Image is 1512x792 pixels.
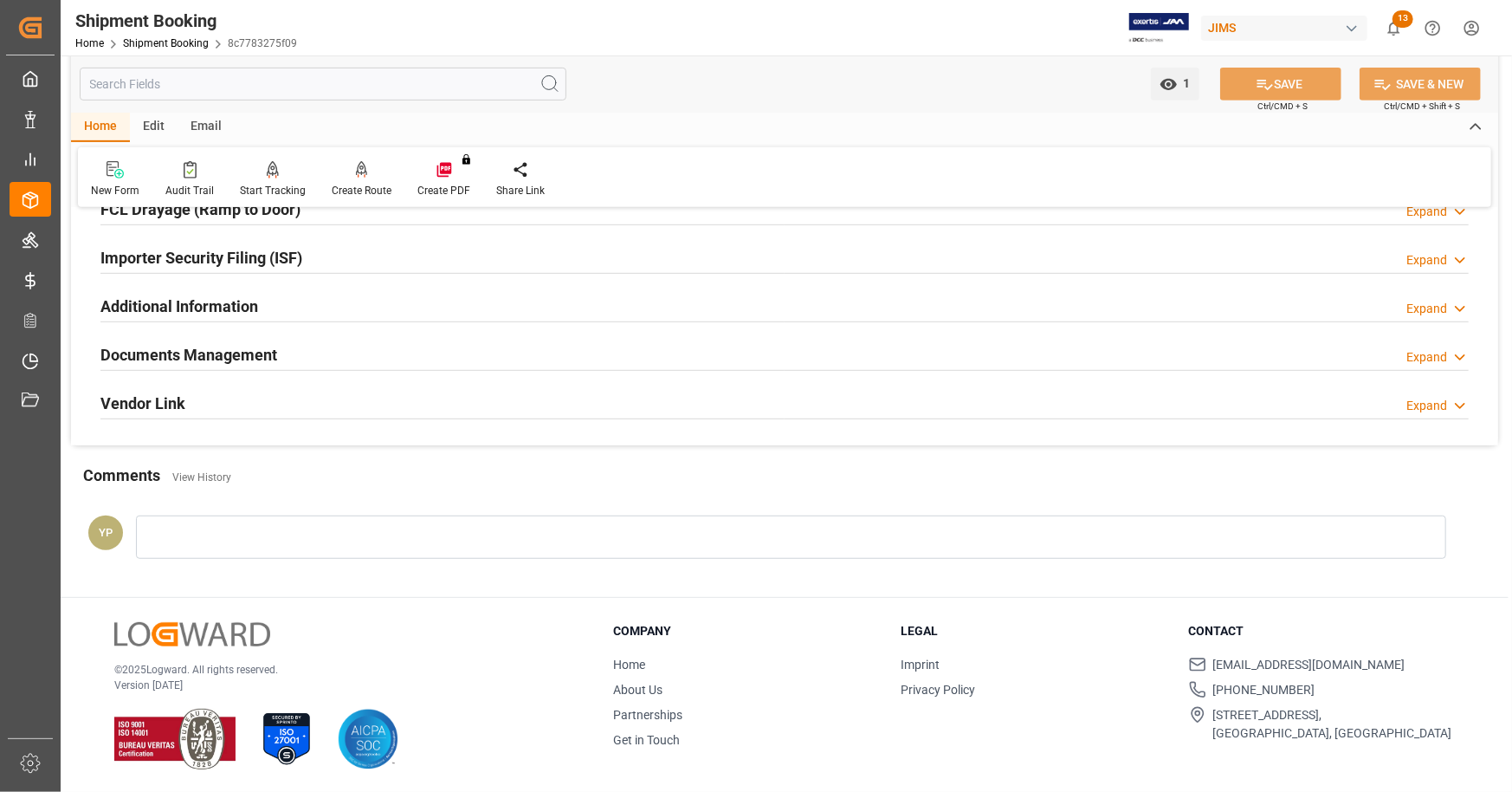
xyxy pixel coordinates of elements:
[613,708,682,722] a: Partnerships
[130,113,178,142] div: Edit
[613,733,680,747] a: Get in Touch
[75,8,297,34] div: Shipment Booking
[901,683,976,697] a: Privacy Policy
[1413,9,1452,48] button: Help Center
[1201,16,1367,41] div: JIMS
[613,683,662,697] a: About Us
[1406,203,1447,221] div: Expand
[332,183,391,198] div: Create Route
[901,622,1167,640] h3: Legal
[100,198,300,221] h2: FCL Drayage (Ramp to Door)
[100,295,258,318] h2: Additional Information
[1129,13,1189,43] img: Exertis%20JAM%20-%20Email%20Logo.jpg_1722504956.jpg
[1384,100,1460,113] span: Ctrl/CMD + Shift + S
[1178,76,1191,90] span: 1
[240,183,306,198] div: Start Tracking
[114,662,570,678] p: © 2025 Logward. All rights reserved.
[172,471,231,484] a: View History
[1406,348,1447,367] div: Expand
[123,37,209,49] a: Shipment Booking
[100,392,185,415] h2: Vendor Link
[1406,251,1447,269] div: Expand
[1406,397,1447,415] div: Expand
[114,709,236,769] img: ISO 9001 & ISO 14001 Certification
[83,464,160,487] h2: Comments
[114,622,270,647] img: Logward Logo
[1360,68,1481,101] button: SAVE & NEW
[613,622,879,640] h3: Company
[496,183,545,198] div: Share Link
[114,678,570,693] p: Version [DATE]
[91,183,139,198] div: New Form
[178,113,235,142] div: Email
[1213,681,1315,699] span: [PHONE_NUMBER]
[71,113,130,142] div: Home
[75,37,104,49] a: Home
[613,658,645,672] a: Home
[80,68,566,101] input: Search Fields
[1201,11,1374,44] button: JIMS
[1213,656,1405,674] span: [EMAIL_ADDRESS][DOMAIN_NAME]
[1220,68,1341,101] button: SAVE
[1257,100,1308,113] span: Ctrl/CMD + S
[901,658,940,672] a: Imprint
[99,526,113,539] span: YP
[1392,10,1413,28] span: 13
[100,246,302,269] h2: Importer Security Filing (ISF)
[165,183,214,198] div: Audit Trail
[256,709,317,769] img: ISO 27001 Certification
[1213,706,1452,743] span: [STREET_ADDRESS], [GEOGRAPHIC_DATA], [GEOGRAPHIC_DATA]
[1374,9,1413,48] button: show 13 new notifications
[1151,68,1199,101] button: open menu
[338,709,398,769] img: AICPA SOC
[1406,300,1447,318] div: Expand
[100,343,277,367] h2: Documents Management
[1189,622,1455,640] h3: Contact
